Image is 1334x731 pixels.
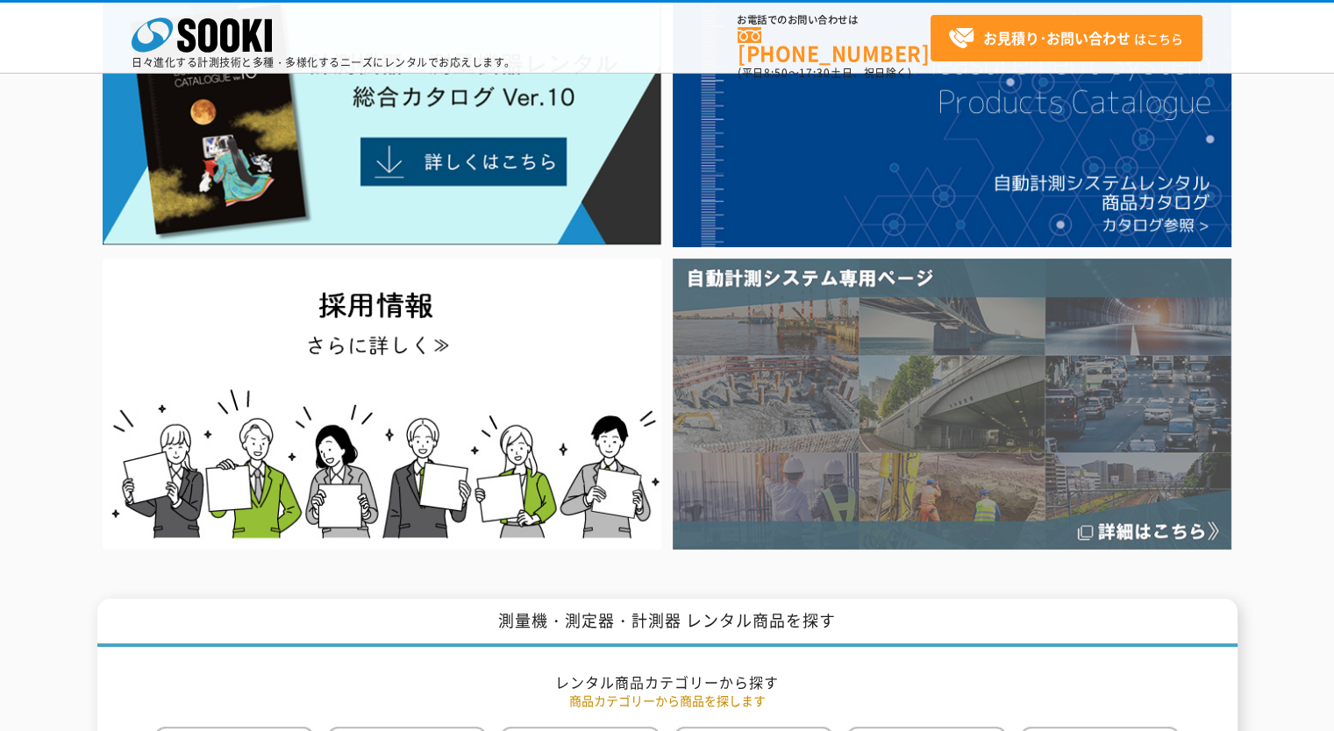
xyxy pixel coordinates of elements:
p: 商品カテゴリーから商品を探します [154,692,1181,710]
h1: 測量機・測定器・計測器 レンタル商品を探す [97,599,1238,647]
span: 17:30 [799,65,831,81]
img: SOOKI recruit [103,259,661,549]
span: お電話でのお問い合わせは [738,15,931,25]
span: (平日 ～ 土日、祝日除く) [738,65,911,81]
a: お見積り･お問い合わせはこちら [931,15,1202,61]
span: 8:50 [764,65,788,81]
h2: レンタル商品カテゴリーから探す [154,673,1181,692]
a: [PHONE_NUMBER] [738,27,931,63]
span: はこちら [948,25,1183,52]
img: 自動計測システム専用ページ [673,259,1231,549]
p: 日々進化する計測技術と多種・多様化するニーズにレンタルでお応えします。 [132,57,516,67]
strong: お見積り･お問い合わせ [983,27,1131,48]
